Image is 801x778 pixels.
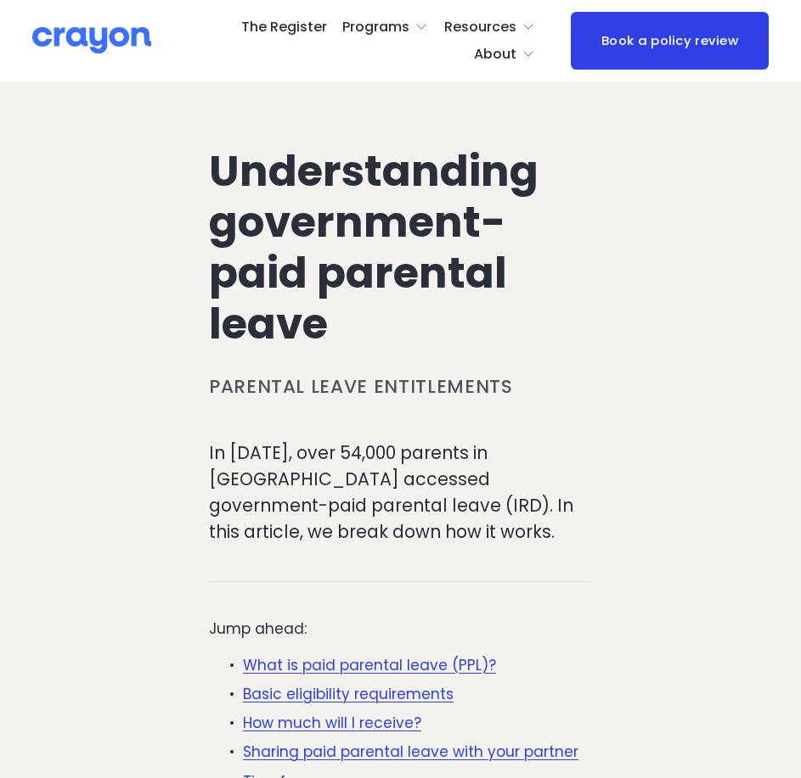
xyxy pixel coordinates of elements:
a: Parental leave entitlements [209,373,513,400]
a: How much will I receive? [243,713,421,733]
span: Resources [444,15,516,40]
p: Jump ahead: [209,618,592,641]
span: Programs [342,15,409,40]
span: About [474,42,516,67]
img: Crayon [32,25,151,55]
a: Book a policy review [571,12,769,70]
a: Basic eligibility requirements [243,684,454,704]
a: folder dropdown [342,14,428,41]
a: Sharing paid parental leave with your partner [243,742,578,762]
a: The Register [241,14,327,41]
h1: Understanding government-paid parental leave [209,146,592,350]
a: folder dropdown [444,14,535,41]
a: folder dropdown [474,41,535,68]
a: What is paid parental leave (PPL)? [243,655,496,675]
p: In [DATE], over 54,000 parents in [GEOGRAPHIC_DATA] accessed government-paid parental leave (IRD)... [209,440,592,545]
